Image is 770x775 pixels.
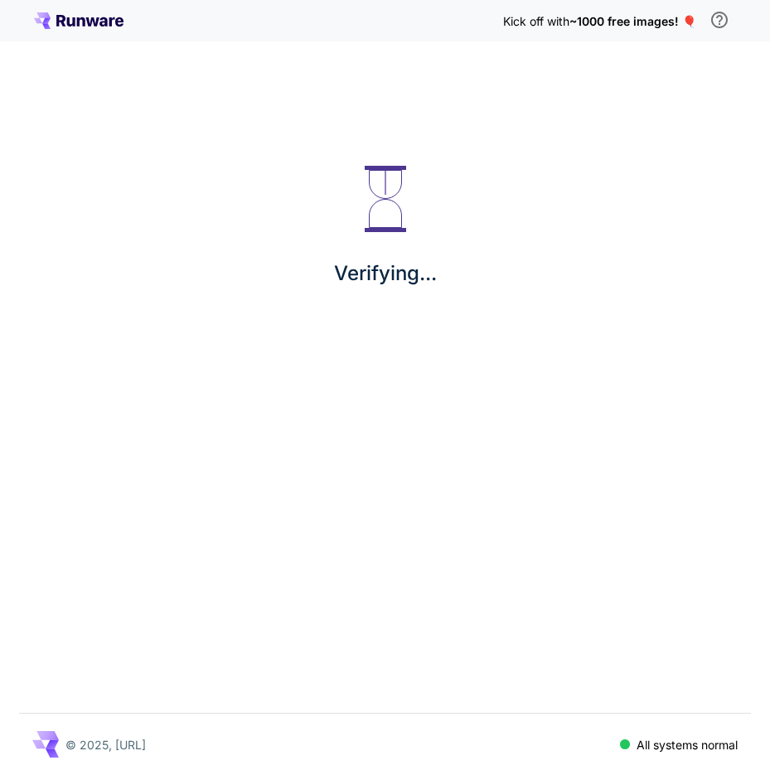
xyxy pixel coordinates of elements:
p: All systems normal [637,736,738,753]
span: ~1000 free images! 🎈 [569,14,696,28]
span: Kick off with [503,14,569,28]
p: © 2025, [URL] [65,736,146,753]
p: Verifying... [334,259,437,288]
button: In order to qualify for free credit, you need to sign up with a business email address and click ... [703,3,736,36]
